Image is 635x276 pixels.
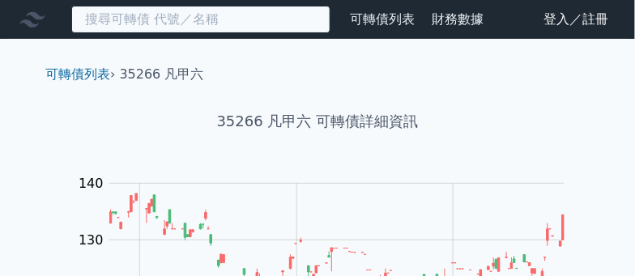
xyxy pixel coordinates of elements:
li: › [45,65,115,84]
a: 可轉債列表 [45,66,110,82]
input: 搜尋可轉債 代號／名稱 [71,6,330,33]
a: 可轉債列表 [350,11,415,27]
a: 登入／註冊 [531,6,622,32]
a: 財務數據 [432,11,484,27]
li: 35266 凡甲六 [120,65,204,84]
tspan: 140 [79,176,104,191]
h1: 35266 凡甲六 可轉債詳細資訊 [32,110,603,133]
tspan: 130 [79,232,104,248]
